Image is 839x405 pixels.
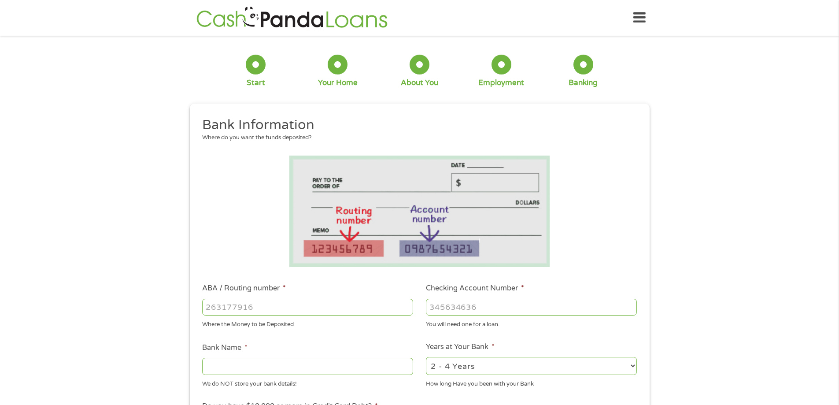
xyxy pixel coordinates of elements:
[478,78,524,88] div: Employment
[401,78,438,88] div: About You
[318,78,358,88] div: Your Home
[426,284,524,293] label: Checking Account Number
[247,78,265,88] div: Start
[202,376,413,388] div: We do NOT store your bank details!
[289,156,550,267] img: Routing number location
[202,284,286,293] label: ABA / Routing number
[202,116,630,134] h2: Bank Information
[426,317,637,329] div: You will need one for a loan.
[569,78,598,88] div: Banking
[426,342,495,352] label: Years at Your Bank
[202,299,413,316] input: 263177916
[426,299,637,316] input: 345634636
[194,5,390,30] img: GetLoanNow Logo
[202,317,413,329] div: Where the Money to be Deposited
[202,343,248,353] label: Bank Name
[426,376,637,388] div: How long Have you been with your Bank
[202,134,630,142] div: Where do you want the funds deposited?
